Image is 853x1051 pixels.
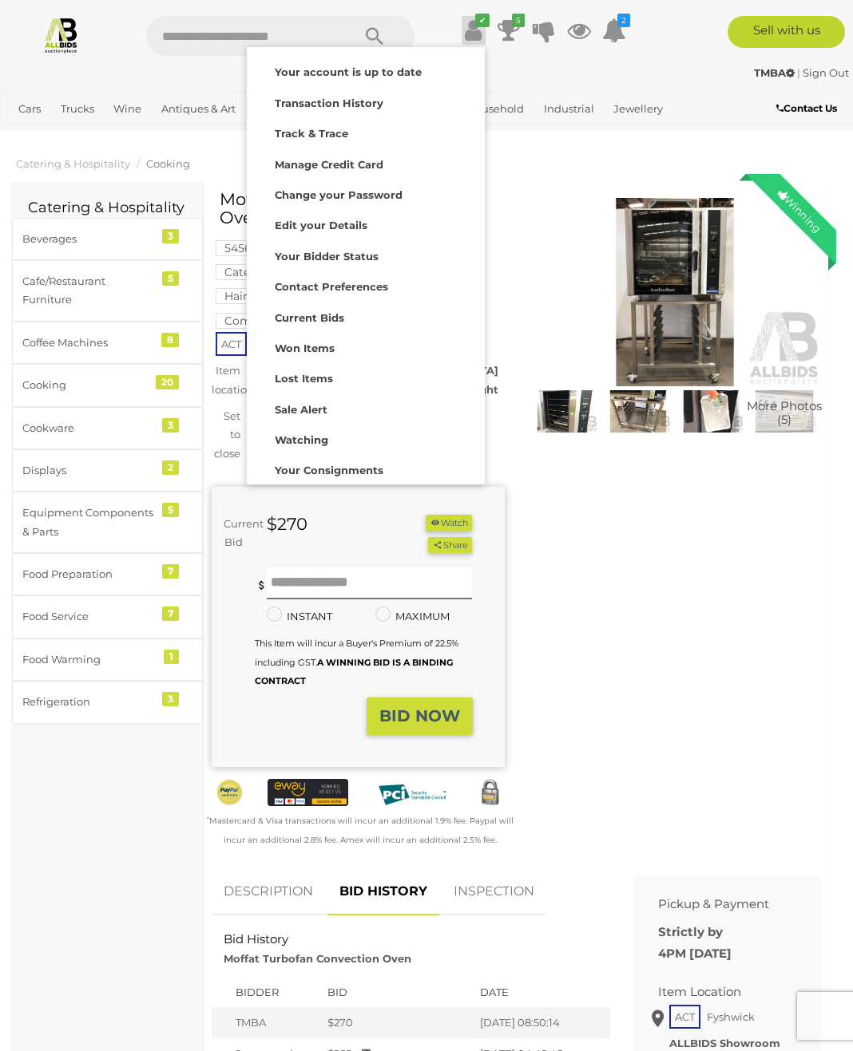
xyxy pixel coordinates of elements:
[247,148,485,178] a: Manage Credit Card
[247,55,485,85] a: Your account is up to date
[275,464,383,476] strong: Your Consignments
[275,188,403,201] strong: Change your Password
[247,208,485,239] a: Edit your Details
[497,16,521,45] a: 5
[247,239,485,270] a: Your Bidder Status
[728,16,845,48] a: Sell with us
[42,16,80,53] img: Allbids.com.au
[247,178,485,208] a: Change your Password
[275,403,327,416] strong: Sale Alert
[247,270,485,300] a: Contact Preferences
[275,342,335,354] strong: Won Items
[275,219,367,231] strong: Edit your Details
[107,96,148,122] a: Wine
[12,122,55,148] a: Office
[776,102,837,114] b: Contact Us
[275,65,422,78] strong: Your account is up to date
[512,14,525,27] i: 5
[797,66,800,79] span: |
[247,423,485,453] a: Watching
[275,250,379,263] strong: Your Bidder Status
[462,16,486,45] a: ✔
[247,453,485,484] a: Your Consignments
[62,122,108,148] a: Sports
[247,86,485,117] a: Transaction History
[335,16,415,56] button: Search
[617,14,630,27] i: 2
[275,280,388,293] strong: Contact Preferences
[602,16,626,45] a: 2
[275,97,383,109] strong: Transaction History
[776,100,841,117] a: Contact Us
[247,362,485,392] a: Lost Items
[803,66,849,79] a: Sign Out
[247,301,485,331] a: Current Bids
[607,96,669,122] a: Jewellery
[247,331,485,362] a: Won Items
[754,66,795,79] strong: TMBA
[460,96,530,122] a: Household
[475,14,490,27] i: ✔
[155,96,242,122] a: Antiques & Art
[275,311,344,324] strong: Current Bids
[247,393,485,423] a: Sale Alert
[275,158,383,171] strong: Manage Credit Card
[247,117,485,147] a: Track & Trace
[12,96,47,122] a: Cars
[275,433,328,446] strong: Watching
[275,372,333,385] strong: Lost Items
[54,96,101,122] a: Trucks
[275,127,348,140] strong: Track & Trace
[538,96,601,122] a: Industrial
[754,66,797,79] a: TMBA
[114,122,240,148] a: [GEOGRAPHIC_DATA]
